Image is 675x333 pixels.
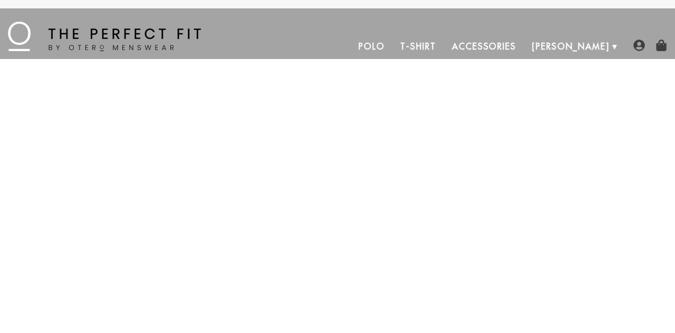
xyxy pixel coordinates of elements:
img: shopping-bag-icon.png [655,40,667,51]
a: Accessories [444,34,524,59]
a: T-Shirt [392,34,443,59]
img: user-account-icon.png [633,40,645,51]
a: [PERSON_NAME] [524,34,618,59]
img: The Perfect Fit - by Otero Menswear - Logo [8,22,201,51]
a: Polo [351,34,393,59]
